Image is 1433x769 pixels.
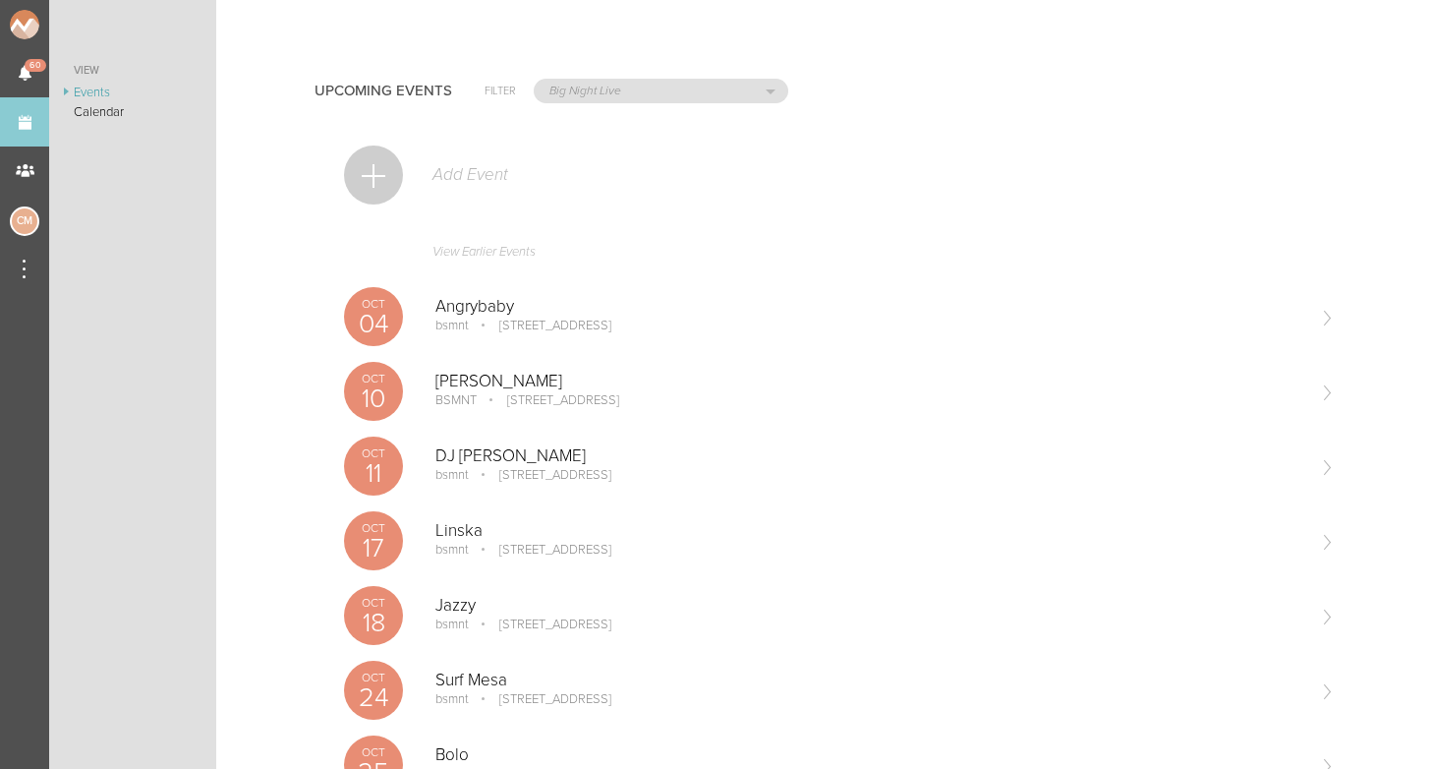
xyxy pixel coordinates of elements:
p: Oct [344,298,403,310]
p: [STREET_ADDRESS] [472,467,611,483]
p: bsmnt [435,617,469,632]
a: View [49,59,216,83]
p: Oct [344,746,403,758]
span: 60 [25,59,46,72]
img: NOMAD [10,10,121,39]
p: Oct [344,522,403,534]
p: 17 [344,535,403,562]
a: Events [49,83,216,102]
h6: Filter [485,83,516,99]
p: Oct [344,447,403,459]
p: 24 [344,684,403,711]
div: Charlie McGinley [10,207,39,236]
p: BSMNT [435,392,477,408]
p: Oct [344,373,403,384]
p: [PERSON_NAME] [435,372,1303,391]
p: [STREET_ADDRESS] [472,542,611,558]
p: bsmnt [435,691,469,707]
p: bsmnt [435,467,469,483]
p: Jazzy [435,596,1303,616]
p: Oct [344,672,403,683]
p: Angrybaby [435,297,1303,317]
p: Oct [344,597,403,609]
p: [STREET_ADDRESS] [480,392,619,408]
p: [STREET_ADDRESS] [472,318,611,333]
p: 10 [344,385,403,412]
p: 11 [344,460,403,487]
p: DJ [PERSON_NAME] [435,446,1303,466]
p: [STREET_ADDRESS] [472,617,611,632]
p: Linska [435,521,1303,541]
p: Add Event [430,165,508,185]
p: bsmnt [435,318,469,333]
p: Bolo [435,745,1303,765]
a: Calendar [49,102,216,122]
p: Surf Mesa [435,671,1303,690]
p: 04 [344,311,403,337]
p: bsmnt [435,542,469,558]
h4: Upcoming Events [315,83,452,99]
p: 18 [344,610,403,636]
p: [STREET_ADDRESS] [472,691,611,707]
a: View Earlier Events [344,234,1335,279]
